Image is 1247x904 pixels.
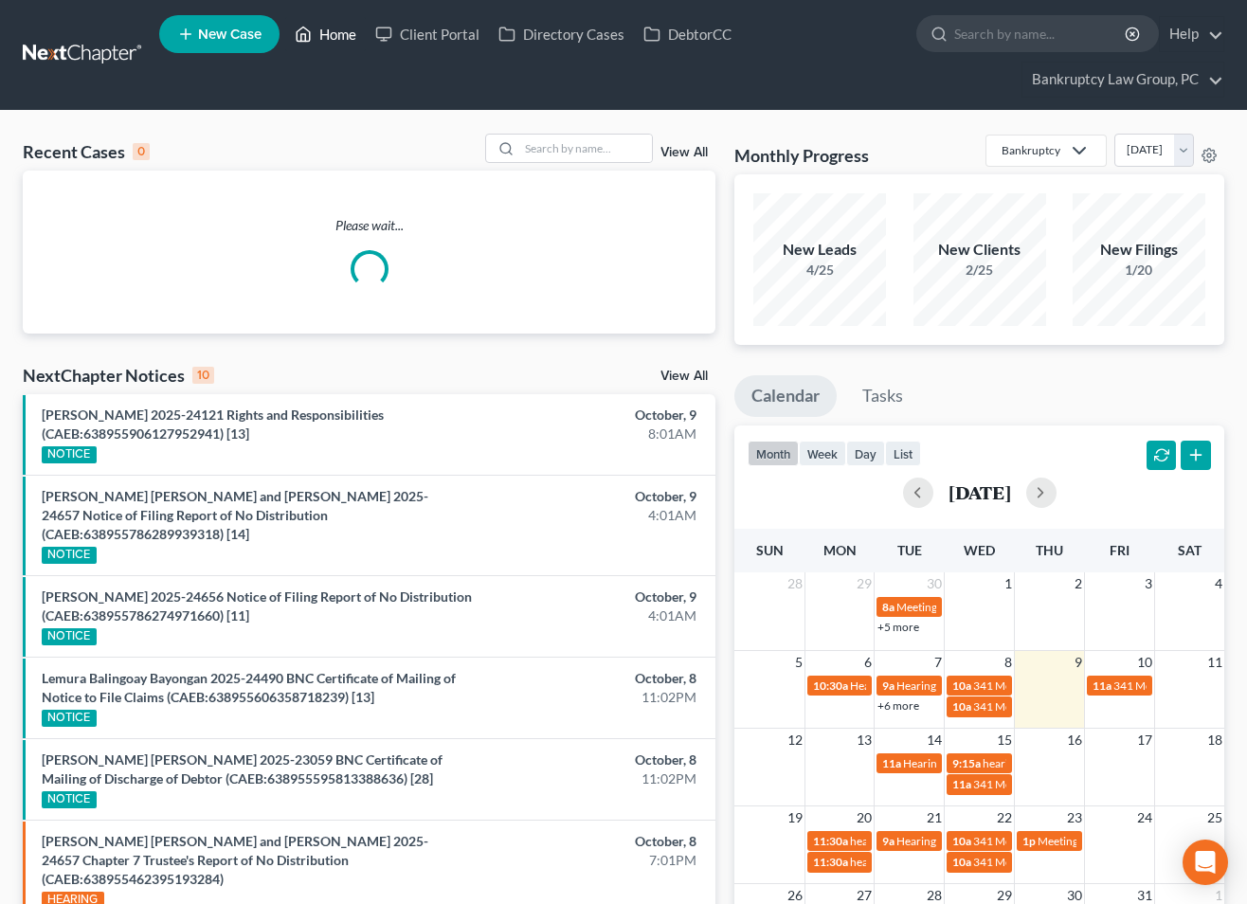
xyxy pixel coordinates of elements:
[491,406,696,425] div: October, 9
[1160,17,1223,51] a: Help
[1205,651,1224,674] span: 11
[882,678,895,693] span: 9a
[634,17,741,51] a: DebtorCC
[491,669,696,688] div: October, 8
[813,834,848,848] span: 11:30a
[823,542,857,558] span: Mon
[1205,729,1224,751] span: 18
[42,751,443,786] a: [PERSON_NAME] [PERSON_NAME] 2025-23059 BNC Certificate of Mailing of Discharge of Debtor (CAEB:63...
[1110,542,1130,558] span: Fri
[1093,678,1111,693] span: 11a
[1073,651,1084,674] span: 9
[660,370,708,383] a: View All
[42,710,97,727] div: NOTICE
[903,756,1142,770] span: Hearing for [PERSON_NAME] [PERSON_NAME]
[192,367,214,384] div: 10
[793,651,804,674] span: 5
[42,628,97,645] div: NOTICE
[491,425,696,443] div: 8:01AM
[882,756,901,770] span: 11a
[1022,834,1036,848] span: 1p
[973,834,1235,848] span: 341 Meeting for [PERSON_NAME] [PERSON_NAME]
[491,688,696,707] div: 11:02PM
[932,651,944,674] span: 7
[786,806,804,829] span: 19
[897,542,922,558] span: Tue
[491,769,696,788] div: 11:02PM
[799,441,846,466] button: week
[1073,239,1205,261] div: New Filings
[42,547,97,564] div: NOTICE
[913,239,1046,261] div: New Clients
[896,834,1156,848] span: Hearing for [PERSON_NAME] and [PERSON_NAME]
[896,600,1219,614] span: Meeting of Creditors for [PERSON_NAME] and [PERSON_NAME]
[1003,572,1014,595] span: 1
[1073,572,1084,595] span: 2
[489,17,634,51] a: Directory Cases
[925,572,944,595] span: 30
[23,216,715,235] p: Please wait...
[1065,806,1084,829] span: 23
[491,506,696,525] div: 4:01AM
[949,482,1011,502] h2: [DATE]
[491,606,696,625] div: 4:01AM
[952,678,971,693] span: 10a
[42,488,428,542] a: [PERSON_NAME] [PERSON_NAME] and [PERSON_NAME] 2025-24657 Notice of Filing Report of No Distributi...
[660,146,708,159] a: View All
[964,542,995,558] span: Wed
[786,572,804,595] span: 28
[491,832,696,851] div: October, 8
[491,588,696,606] div: October, 9
[925,729,944,751] span: 14
[973,855,1144,869] span: 341 Meeting for [PERSON_NAME]
[896,678,1044,693] span: Hearing for [PERSON_NAME]
[855,806,874,829] span: 20
[366,17,489,51] a: Client Portal
[748,441,799,466] button: month
[491,851,696,870] div: 7:01PM
[786,729,804,751] span: 12
[813,678,848,693] span: 10:30a
[1183,840,1228,885] div: Open Intercom Messenger
[855,572,874,595] span: 29
[813,855,848,869] span: 11:30a
[846,441,885,466] button: day
[1036,542,1063,558] span: Thu
[973,777,1144,791] span: 341 Meeting for [PERSON_NAME]
[23,364,214,387] div: NextChapter Notices
[973,678,1144,693] span: 341 Meeting for [PERSON_NAME]
[925,806,944,829] span: 21
[913,261,1046,280] div: 2/25
[1065,729,1084,751] span: 16
[1178,542,1202,558] span: Sat
[756,542,784,558] span: Sun
[952,855,971,869] span: 10a
[1143,572,1154,595] span: 3
[882,834,895,848] span: 9a
[42,791,97,808] div: NOTICE
[42,833,428,887] a: [PERSON_NAME] [PERSON_NAME] and [PERSON_NAME] 2025-24657 Chapter 7 Trustee's Report of No Distrib...
[1003,651,1014,674] span: 8
[133,143,150,160] div: 0
[23,140,150,163] div: Recent Cases
[285,17,366,51] a: Home
[952,777,971,791] span: 11a
[850,678,1089,693] span: Hearing for [PERSON_NAME] [PERSON_NAME]
[1135,651,1154,674] span: 10
[491,750,696,769] div: October, 8
[845,375,920,417] a: Tasks
[42,670,456,705] a: Lemura Balingoay Bayongan 2025-24490 BNC Certificate of Mailing of Notice to File Claims (CAEB:63...
[519,135,652,162] input: Search by name...
[850,834,1087,848] span: hearing for [PERSON_NAME] [PERSON_NAME]
[952,756,981,770] span: 9:15a
[753,261,886,280] div: 4/25
[1135,729,1154,751] span: 17
[198,27,262,42] span: New Case
[877,698,919,713] a: +6 more
[995,806,1014,829] span: 22
[734,144,869,167] h3: Monthly Progress
[952,834,971,848] span: 10a
[1073,261,1205,280] div: 1/20
[862,651,874,674] span: 6
[491,487,696,506] div: October, 9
